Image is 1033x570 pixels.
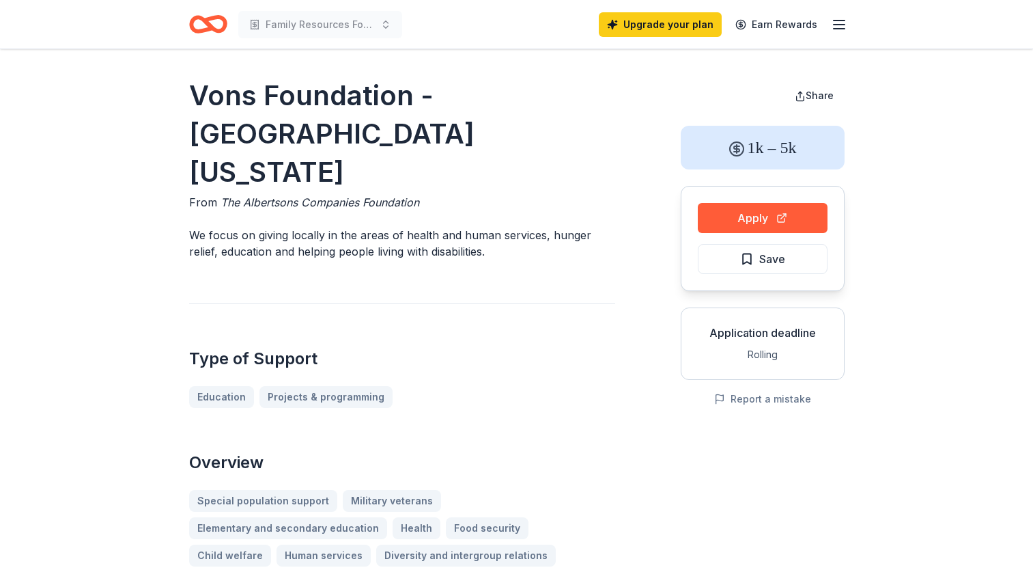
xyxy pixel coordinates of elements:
button: Share [784,82,845,109]
a: Education [189,386,254,408]
p: We focus on giving locally in the areas of health and human services, hunger relief, education an... [189,227,615,260]
a: Projects & programming [259,386,393,408]
button: Report a mistake [714,391,811,407]
a: Earn Rewards [727,12,825,37]
span: Share [806,90,834,101]
a: Home [189,8,227,40]
h2: Type of Support [189,348,615,370]
span: The Albertsons Companies Foundation [221,195,419,209]
div: 1k – 5k [681,126,845,169]
button: Apply [698,203,827,233]
div: Application deadline [692,325,833,341]
button: Save [698,244,827,274]
span: Family Resources Food Pantry [266,16,375,33]
span: Save [759,250,785,268]
div: Rolling [692,347,833,363]
a: Upgrade your plan [599,12,722,37]
h1: Vons Foundation - [GEOGRAPHIC_DATA][US_STATE] [189,77,615,191]
h2: Overview [189,452,615,474]
div: From [189,194,615,211]
button: Family Resources Food Pantry [238,11,402,38]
